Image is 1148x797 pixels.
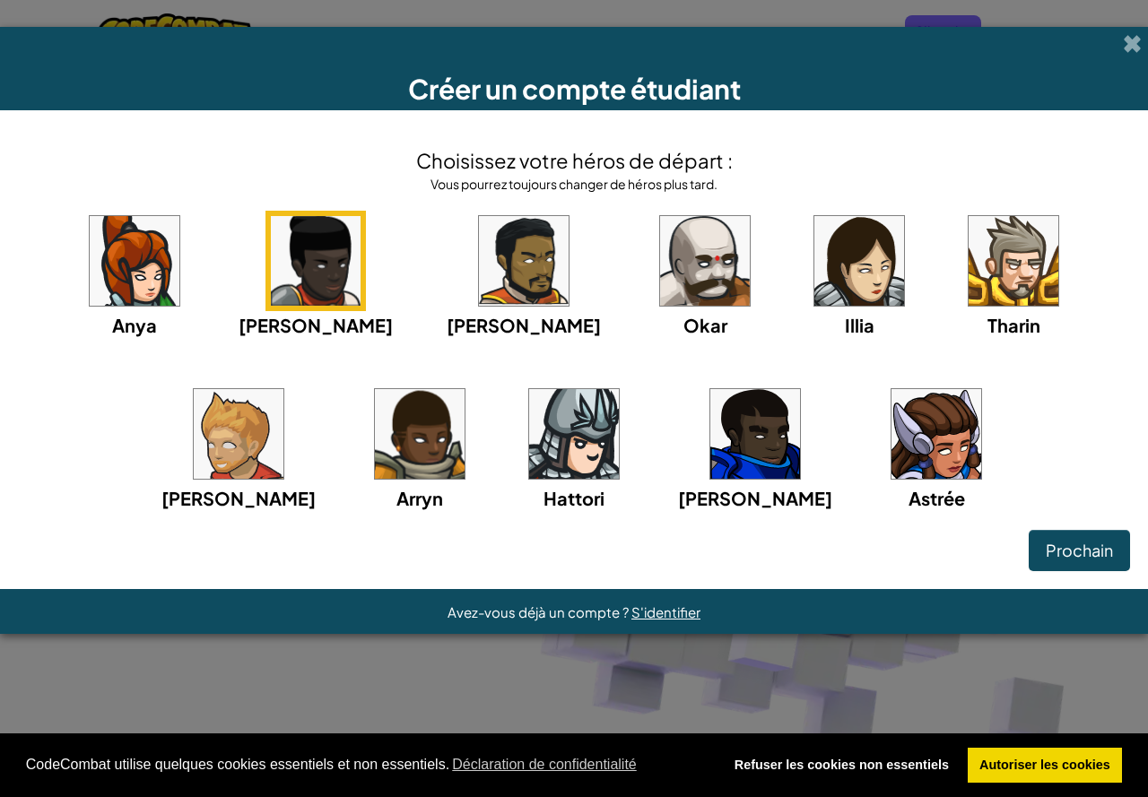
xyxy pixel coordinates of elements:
a: autoriser les cookies [968,748,1123,784]
img: portrait.png [891,389,981,479]
font: Hattori [544,487,604,509]
img: portrait.png [529,389,619,479]
font: Tharin [987,314,1040,336]
img: portrait.png [90,216,179,306]
img: portrait.png [479,216,569,306]
button: Prochain [1029,530,1130,571]
font: Refuser les cookies non essentiels [735,758,949,772]
font: [PERSON_NAME] [161,487,316,509]
font: Créer un compte étudiant [408,72,741,106]
font: [PERSON_NAME] [447,314,601,336]
font: Choisissez votre héros de départ : [416,148,733,173]
img: portrait.png [814,216,904,306]
font: Déclaration de confidentialité [452,757,636,772]
font: Prochain [1046,540,1113,560]
font: Astrée [909,487,965,509]
img: portrait.png [660,216,750,306]
font: Okar [683,314,727,336]
font: CodeCombat utilise quelques cookies essentiels et non essentiels. [26,757,449,772]
img: portrait.png [710,389,800,479]
font: Autoriser les cookies [979,758,1110,772]
img: portrait.png [375,389,465,479]
font: Illia [845,314,874,336]
a: S'identifier [631,603,700,620]
a: refuser les cookies [722,748,961,784]
img: portrait.png [969,216,1058,306]
font: Arryn [396,487,443,509]
font: Vous pourrez toujours changer de héros plus tard. [430,176,717,192]
img: portrait.png [271,216,361,306]
font: [PERSON_NAME] [239,314,393,336]
font: Avez-vous déjà un compte ? [448,603,629,620]
img: portrait.png [194,389,283,479]
font: [PERSON_NAME] [678,487,832,509]
a: en savoir plus sur les cookies [449,751,639,778]
font: Anya [112,314,157,336]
